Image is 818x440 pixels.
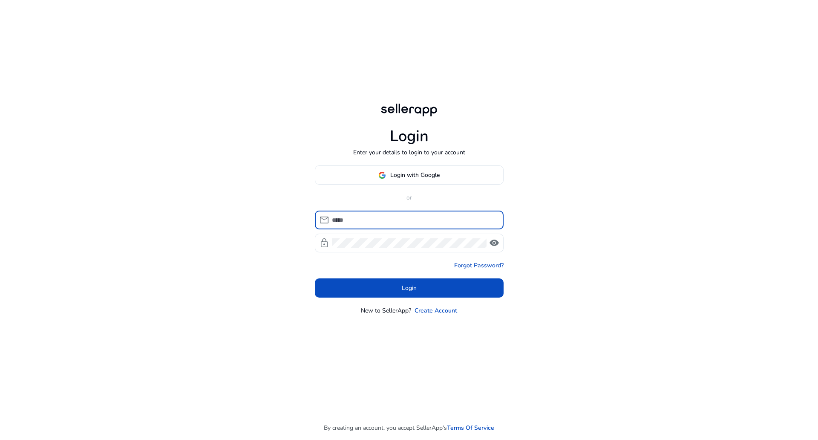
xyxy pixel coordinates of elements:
p: Enter your details to login to your account [353,148,465,157]
a: Create Account [415,306,457,315]
span: Login [402,284,417,292]
p: or [315,193,504,202]
span: mail [319,215,329,225]
p: New to SellerApp? [361,306,411,315]
h1: Login [390,127,429,145]
span: Login with Google [390,171,440,179]
button: Login [315,278,504,298]
span: lock [319,238,329,248]
a: Forgot Password? [454,261,504,270]
span: visibility [489,238,499,248]
a: Terms Of Service [447,423,494,432]
img: google-logo.svg [378,171,386,179]
button: Login with Google [315,165,504,185]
